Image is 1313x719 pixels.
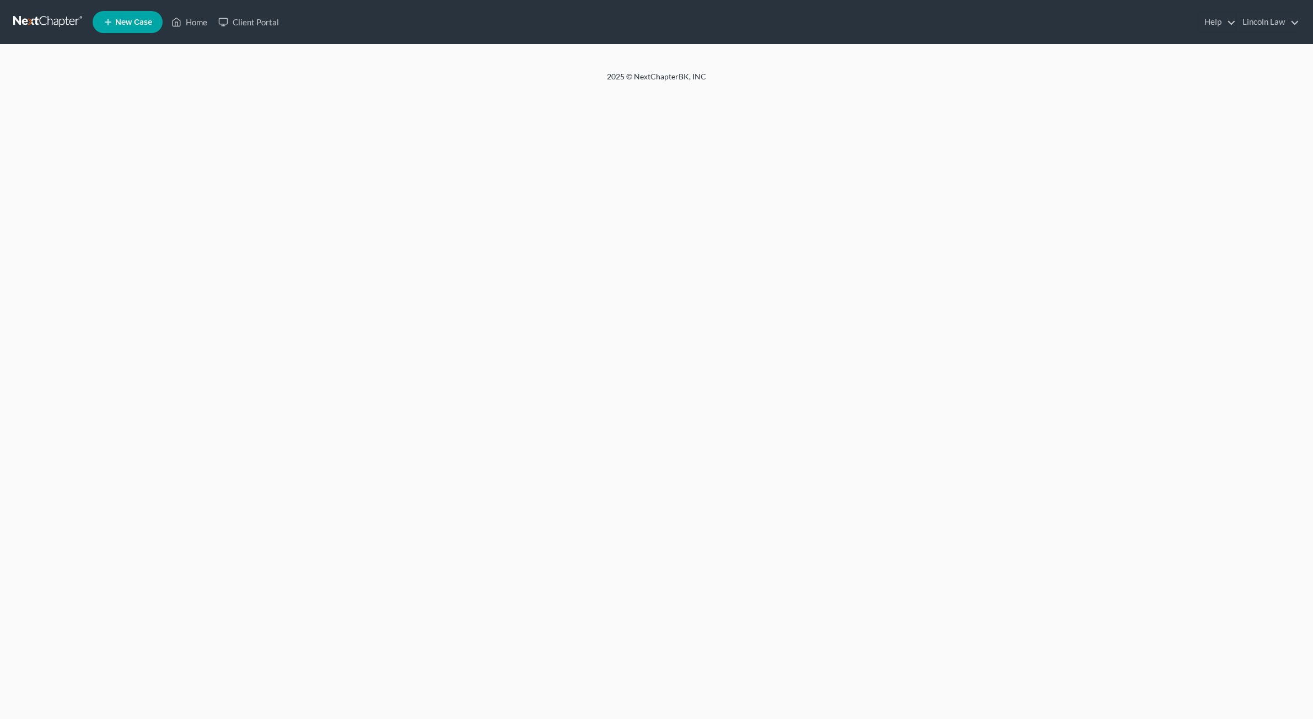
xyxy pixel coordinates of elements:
[1199,12,1236,32] a: Help
[93,11,163,33] new-legal-case-button: New Case
[1237,12,1299,32] a: Lincoln Law
[213,12,284,32] a: Client Portal
[166,12,213,32] a: Home
[342,71,971,91] div: 2025 © NextChapterBK, INC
